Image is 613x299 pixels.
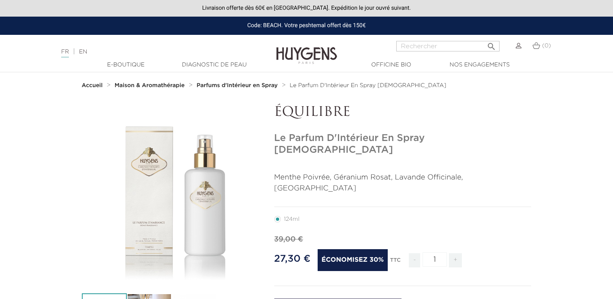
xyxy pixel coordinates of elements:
i:  [487,39,496,49]
span: (0) [542,43,551,49]
input: Quantité [423,252,447,267]
span: - [409,253,420,267]
strong: Accueil [82,83,103,88]
div: TTC [390,252,401,273]
div: | [57,47,249,57]
a: Parfums d'Intérieur en Spray [197,82,280,89]
span: + [449,253,462,267]
a: Diagnostic de peau [174,61,255,69]
a: EN [79,49,87,55]
a: FR [61,49,69,58]
strong: Parfums d'Intérieur en Spray [197,83,278,88]
img: Huygens [276,34,337,65]
button:  [484,38,499,49]
a: Accueil [82,82,105,89]
span: Économisez 30% [318,249,388,271]
label: 124ml [274,216,310,222]
p: Menthe Poivrée, Géranium Rosat, Lavande Officinale, [GEOGRAPHIC_DATA] [274,172,532,194]
span: 39,00 € [274,236,303,243]
a: Le Parfum D'Intérieur En Spray [DEMOGRAPHIC_DATA] [290,82,446,89]
strong: Maison & Aromathérapie [115,83,185,88]
span: 27,30 € [274,254,311,264]
a: Officine Bio [351,61,432,69]
h1: Le Parfum D'Intérieur En Spray [DEMOGRAPHIC_DATA] [274,132,532,156]
p: ÉQUILIBRE [274,105,532,120]
span: Le Parfum D'Intérieur En Spray [DEMOGRAPHIC_DATA] [290,83,446,88]
input: Rechercher [396,41,500,51]
a: Nos engagements [439,61,520,69]
a: Maison & Aromathérapie [115,82,187,89]
a: E-Boutique [85,61,167,69]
